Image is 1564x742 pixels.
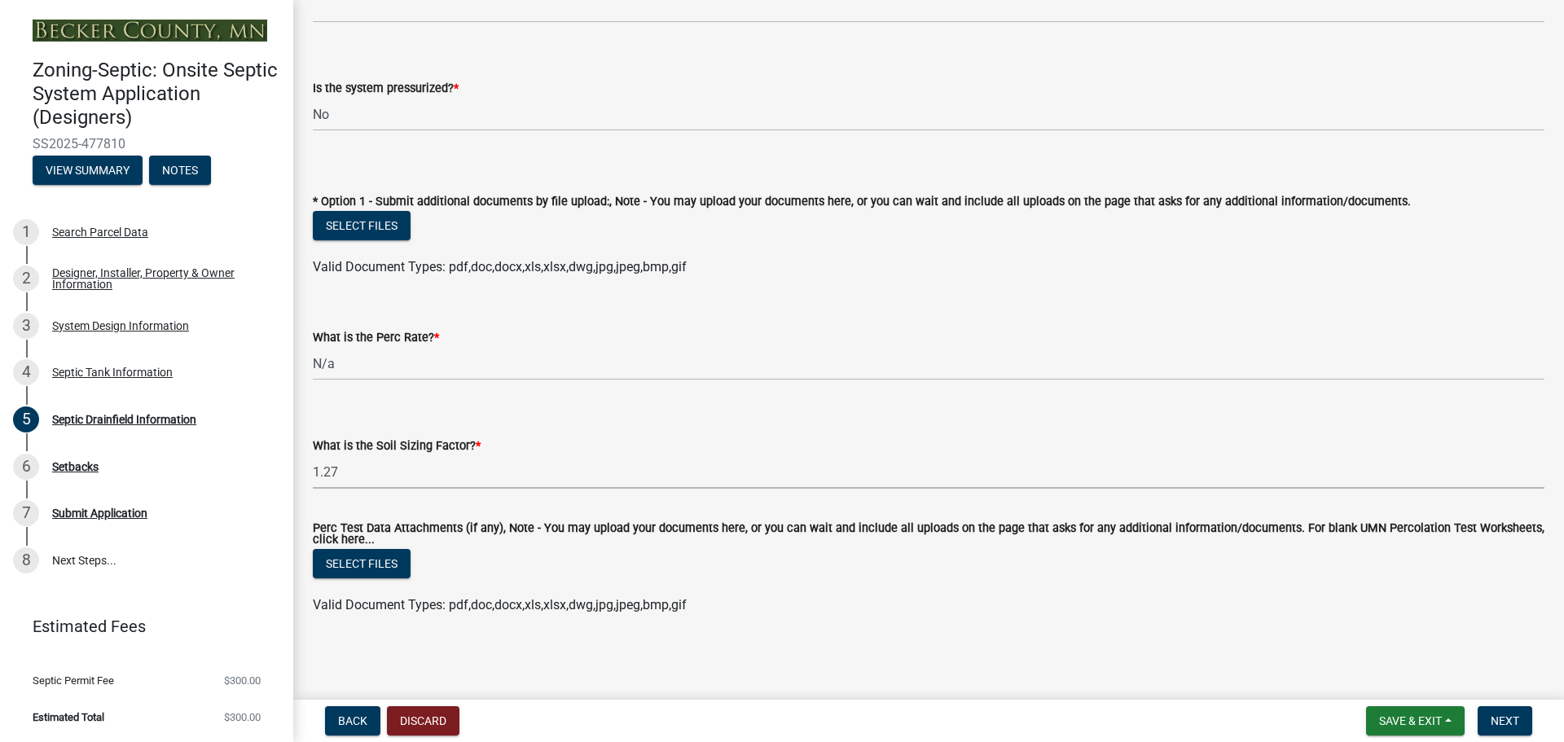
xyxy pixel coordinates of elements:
img: Becker County, Minnesota [33,20,267,42]
button: Notes [149,156,211,185]
div: 1 [13,219,39,245]
div: Submit Application [52,507,147,519]
a: Estimated Fees [13,610,267,643]
button: Back [325,706,380,735]
div: 8 [13,547,39,573]
button: Select files [313,211,411,240]
span: Next [1491,714,1519,727]
wm-modal-confirm: Summary [33,165,143,178]
wm-modal-confirm: Notes [149,165,211,178]
label: Is the system pressurized? [313,83,459,94]
div: Search Parcel Data [52,226,148,238]
button: View Summary [33,156,143,185]
label: What is the Perc Rate? [313,332,439,344]
div: 3 [13,313,39,339]
span: Valid Document Types: pdf,doc,docx,xls,xlsx,dwg,jpg,jpeg,bmp,gif [313,597,687,612]
span: SS2025-477810 [33,136,261,151]
label: What is the Soil Sizing Factor? [313,441,481,452]
div: Septic Drainfield Information [52,414,196,425]
span: Back [338,714,367,727]
span: Save & Exit [1379,714,1442,727]
div: Designer, Installer, Property & Owner Information [52,267,267,290]
div: System Design Information [52,320,189,331]
button: Save & Exit [1366,706,1465,735]
span: Estimated Total [33,712,104,722]
span: $300.00 [224,675,261,686]
span: Valid Document Types: pdf,doc,docx,xls,xlsx,dwg,jpg,jpeg,bmp,gif [313,259,687,274]
button: Next [1478,706,1532,735]
label: Perc Test Data Attachments (if any), Note - You may upload your documents here, or you can wait a... [313,523,1544,547]
div: Septic Tank Information [52,367,173,378]
span: Septic Permit Fee [33,675,114,686]
div: Setbacks [52,461,99,472]
h4: Zoning-Septic: Onsite Septic System Application (Designers) [33,59,280,129]
div: 6 [13,454,39,480]
div: 4 [13,359,39,385]
button: Discard [387,706,459,735]
div: 5 [13,406,39,432]
label: * Option 1 - Submit additional documents by file upload:, Note - You may upload your documents he... [313,196,1411,208]
div: 7 [13,500,39,526]
div: 2 [13,266,39,292]
button: Select files [313,549,411,578]
span: $300.00 [224,712,261,722]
